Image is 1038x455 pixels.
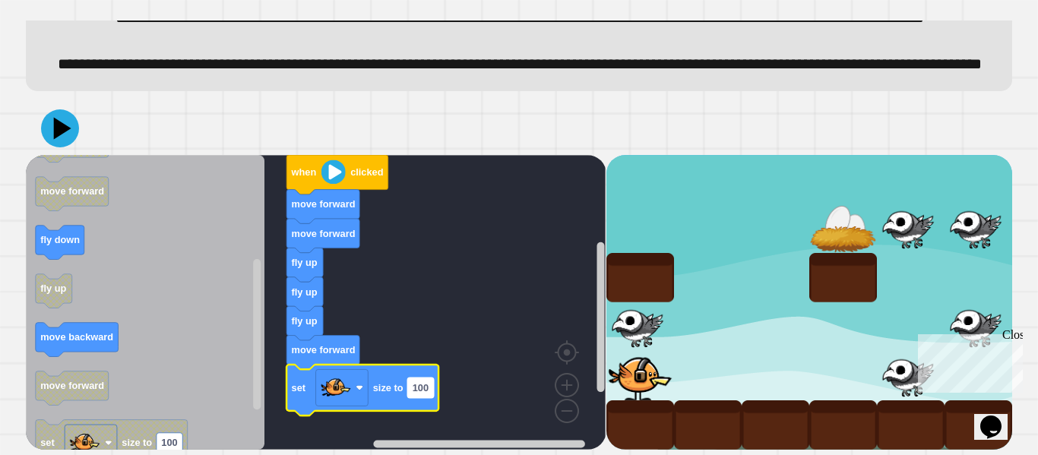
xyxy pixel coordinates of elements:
[40,185,104,197] text: move forward
[40,437,55,448] text: set
[40,283,66,294] text: fly up
[292,227,356,239] text: move forward
[350,166,383,178] text: clicked
[413,382,429,393] text: 100
[40,331,113,343] text: move backward
[122,437,153,448] text: size to
[292,257,318,268] text: fly up
[6,6,105,96] div: Chat with us now!Close
[292,382,306,393] text: set
[292,198,356,210] text: move forward
[40,380,104,391] text: move forward
[40,234,80,245] text: fly down
[292,315,318,327] text: fly up
[26,155,606,450] div: Blockly Workspace
[292,344,356,355] text: move forward
[974,394,1023,440] iframe: chat widget
[162,437,178,448] text: 100
[373,382,403,393] text: size to
[912,328,1023,393] iframe: chat widget
[292,286,318,297] text: fly up
[291,166,317,178] text: when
